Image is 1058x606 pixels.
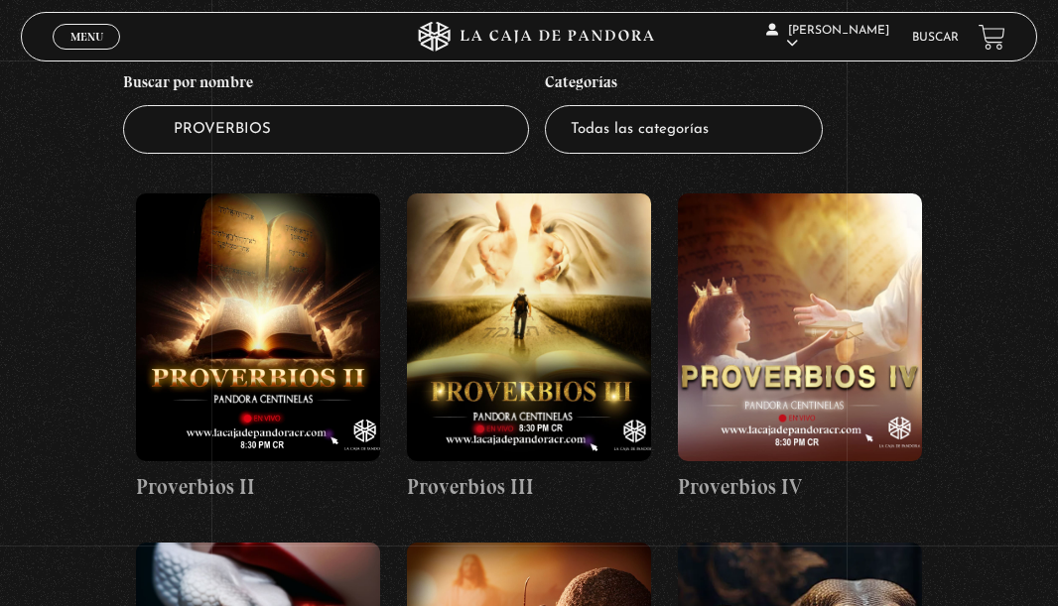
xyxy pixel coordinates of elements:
h4: Buscar por nombre [123,63,529,105]
a: Proverbios II [136,193,380,503]
span: Menu [70,31,103,43]
span: Cerrar [64,48,110,61]
h4: Categorías [545,63,823,105]
a: Buscar [912,32,959,44]
a: View your shopping cart [979,24,1005,51]
a: Proverbios III [407,193,651,503]
h4: Proverbios IV [678,471,922,503]
a: Proverbios IV [678,193,922,503]
span: [PERSON_NAME] [766,25,889,50]
h4: Proverbios III [407,471,651,503]
h4: Proverbios II [136,471,380,503]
